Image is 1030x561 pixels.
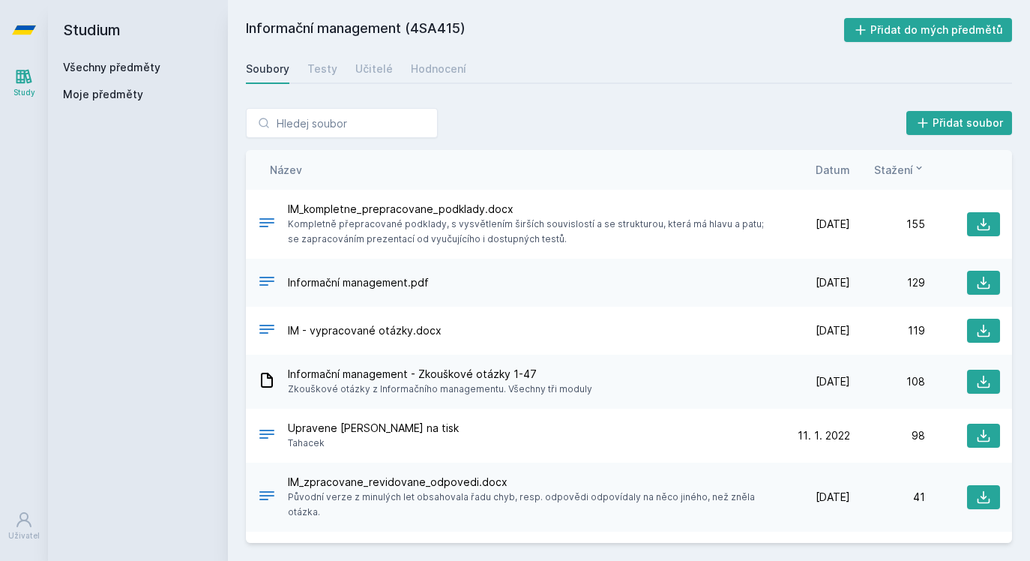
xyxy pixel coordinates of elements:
[63,61,160,73] a: Všechny předměty
[411,61,466,76] div: Hodnocení
[874,162,913,178] span: Stažení
[258,425,276,447] div: .DOCX
[288,367,592,382] span: Informační management - Zkouškové otázky 1-47
[288,323,442,338] span: IM - vypracované otázky.docx
[850,217,925,232] div: 155
[288,202,769,217] span: IM_kompletne_prepracovane_podklady.docx
[816,275,850,290] span: [DATE]
[258,487,276,508] div: DOCX
[288,475,769,490] span: IM_zpracovane_revidovane_odpovedi.docx
[844,18,1013,42] button: Přidat do mých předmětů
[288,382,592,397] span: Zkouškové otázky z Informačního managementu. Všechny tři moduly
[906,111,1013,135] button: Přidat soubor
[246,108,438,138] input: Hledej soubor
[816,374,850,389] span: [DATE]
[63,87,143,102] span: Moje předměty
[850,275,925,290] div: 129
[246,18,844,42] h2: Informační management (4SA415)
[874,162,925,178] button: Stažení
[270,162,302,178] button: Název
[816,323,850,338] span: [DATE]
[355,54,393,84] a: Učitelé
[258,272,276,294] div: PDF
[258,214,276,235] div: DOCX
[13,87,35,98] div: Study
[850,323,925,338] div: 119
[288,421,459,436] span: Upravene [PERSON_NAME] na tisk
[8,530,40,541] div: Uživatel
[246,54,289,84] a: Soubory
[798,428,850,443] span: 11. 1. 2022
[411,54,466,84] a: Hodnocení
[288,217,769,247] span: Kompletně přepracované podklady, s vysvětlením širších souvislostí a se strukturou, která má hlav...
[850,374,925,389] div: 108
[288,275,429,290] span: Informační management.pdf
[246,61,289,76] div: Soubory
[816,162,850,178] button: Datum
[816,490,850,505] span: [DATE]
[288,490,769,520] span: Původní verze z minulých let obsahovala řadu chyb, resp. odpovědi odpovídaly na něco jiného, než ...
[3,503,45,549] a: Uživatel
[816,217,850,232] span: [DATE]
[3,60,45,106] a: Study
[850,490,925,505] div: 41
[850,428,925,443] div: 98
[355,61,393,76] div: Učitelé
[307,61,337,76] div: Testy
[258,320,276,342] div: DOCX
[288,436,459,451] span: Tahacek
[307,54,337,84] a: Testy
